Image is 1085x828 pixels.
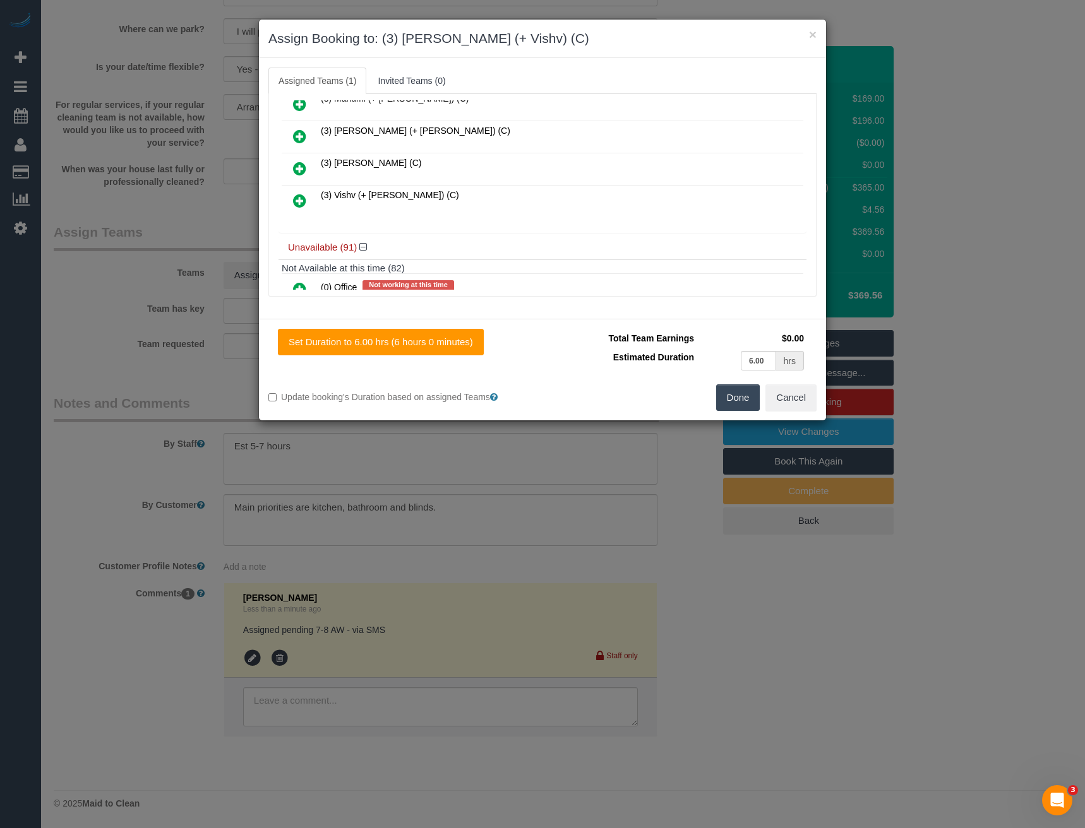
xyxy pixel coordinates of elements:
button: Set Duration to 6.00 hrs (6 hours 0 minutes) [278,329,484,355]
span: (3) [PERSON_NAME] (C) [321,158,421,168]
span: Estimated Duration [613,352,694,362]
button: Done [716,384,760,411]
td: Total Team Earnings [552,329,697,348]
span: Not working at this time [363,280,454,290]
button: Cancel [765,384,817,411]
a: Invited Teams (0) [368,68,455,94]
h4: Unavailable (91) [288,242,797,253]
div: hrs [776,351,804,370]
h3: Assign Booking to: (3) [PERSON_NAME] (+ Vishv) (C) [268,29,817,48]
td: $0.00 [697,329,807,348]
span: 3 [1068,785,1078,795]
h4: Not Available at this time (82) [282,263,803,274]
a: Assigned Teams (1) [268,68,366,94]
input: Update booking's Duration based on assigned Teams [268,393,277,401]
iframe: Intercom live chat [1042,785,1072,815]
span: (3) Vishv (+ [PERSON_NAME]) (C) [321,190,459,200]
button: × [809,28,817,41]
span: (3) [PERSON_NAME] (+ [PERSON_NAME]) (C) [321,126,510,136]
label: Update booking's Duration based on assigned Teams [268,391,533,403]
span: (3) Manumi (+ [PERSON_NAME]) (C) [321,93,469,103]
span: (0) Office [321,283,357,293]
